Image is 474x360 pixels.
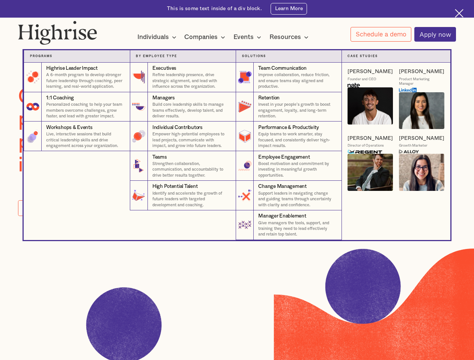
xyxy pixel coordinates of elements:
a: RetentionInvest in your people’s growth to boost engagement, loyalty, and long-term retention. [236,92,342,122]
div: Managers [152,94,175,102]
p: Build core leadership skills to manage teams effectively, develop talent, and deliver results. [152,102,230,119]
div: Employee Engagement [258,154,310,161]
a: [PERSON_NAME] [399,135,444,142]
div: Executives [152,65,176,72]
strong: By Employee Type [136,55,177,58]
a: Workshops & EventsLive, interactive sessions that build critical leadership skills and drive enga... [24,121,129,151]
div: Individual Contributors [152,124,203,131]
div: Director of Operations [348,143,384,148]
div: Resources [269,33,311,42]
a: [PERSON_NAME] [348,68,393,75]
a: Team CommunicationImprove collaboration, reduce friction, and ensure teams stay aligned and produ... [236,63,342,92]
div: Events [233,33,263,42]
a: Performance & ProductivityEquip teams to work smarter, stay focused, and consistently deliver hig... [236,121,342,151]
div: Teams [152,154,167,161]
div: Founder and CEO [348,77,376,82]
p: Invest in your people’s growth to boost engagement, loyalty, and long-term retention. [258,102,335,119]
div: Highrise Leader Impact [46,65,97,72]
a: [PERSON_NAME] [348,135,393,142]
div: Events [233,33,254,42]
div: Individuals [137,33,179,42]
a: Highrise Leader ImpactA 6-month program to develop stronger future leadership through coaching, p... [24,63,129,92]
a: Learn More [271,3,307,15]
div: Companies [184,33,218,42]
a: Change ManagementSupport leaders in navigating change and guiding teams through uncertainty with ... [236,181,342,210]
strong: Solutions [242,55,266,58]
p: Refine leadership presence, drive strategic alignment, and lead with influence across the organiz... [152,72,230,89]
div: Manager Enablement [258,213,306,220]
div: Workshops & Events [46,124,92,131]
div: Growth Marketer [399,143,427,148]
div: High Potential Talent [152,183,197,190]
p: Empower high-potential employees to lead projects, communicate with impact, and grow into future ... [152,131,230,148]
img: Highrise logo [18,21,97,45]
p: Support leaders in navigating change and guiding teams through uncertainty with clarity and confi... [258,190,335,208]
a: Schedule a demo [351,27,411,42]
p: A 6-month program to develop stronger future leadership through coaching, peer learning, and real... [46,72,123,89]
p: Equip teams to work smarter, stay focused, and consistently deliver high-impact results. [258,131,335,148]
div: Companies [184,33,227,42]
a: Individual ContributorsEmpower high-potential employees to lead projects, communicate with impact... [130,121,236,151]
p: Strengthen collaboration, communication, and accountability to drive better results together. [152,161,230,178]
div: Product Marketing Manager [399,77,444,86]
strong: Case Studies [348,55,378,58]
div: Team Communication [258,65,306,72]
div: Change Management [258,183,306,190]
a: ManagersBuild core leadership skills to manage teams effectively, develop talent, and deliver res... [130,92,236,122]
div: 1:1 Coaching [46,94,74,102]
p: Give managers the tools, support, and training they need to lead effectively and retain top talent. [258,220,335,237]
strong: Programs [30,55,53,58]
p: Identify and accelerate the growth of future leaders with targeted development and coaching. [152,190,230,208]
div: Resources [269,33,301,42]
p: Personalized coaching to help your team members overcome challenges, grow faster, and lead with g... [46,102,123,119]
a: Employee EngagementBoost motivation and commitment by investing in meaningful growth opportunities. [236,151,342,181]
div: Performance & Productivity [258,124,319,131]
img: Cross icon [455,9,463,18]
div: This is some text inside of a div block. [167,5,262,12]
a: ExecutivesRefine leadership presence, drive strategic alignment, and lead with influence across t... [130,63,236,92]
a: Manager EnablementGive managers the tools, support, and training they need to lead effectively an... [236,210,342,240]
a: TeamsStrengthen collaboration, communication, and accountability to drive better results together. [130,151,236,181]
nav: Companies [12,38,462,240]
a: 1:1 CoachingPersonalized coaching to help your team members overcome challenges, grow faster, and... [24,92,129,122]
div: Retention [258,94,280,102]
div: Individuals [137,33,169,42]
p: Live, interactive sessions that build critical leadership skills and drive engagement across your... [46,131,123,148]
a: [PERSON_NAME] [399,68,444,75]
a: Apply now [414,27,456,42]
p: Improve collaboration, reduce friction, and ensure teams stay aligned and productive. [258,72,335,89]
a: High Potential TalentIdentify and accelerate the growth of future leaders with targeted developme... [130,181,236,210]
p: Boost motivation and commitment by investing in meaningful growth opportunities. [258,161,335,178]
